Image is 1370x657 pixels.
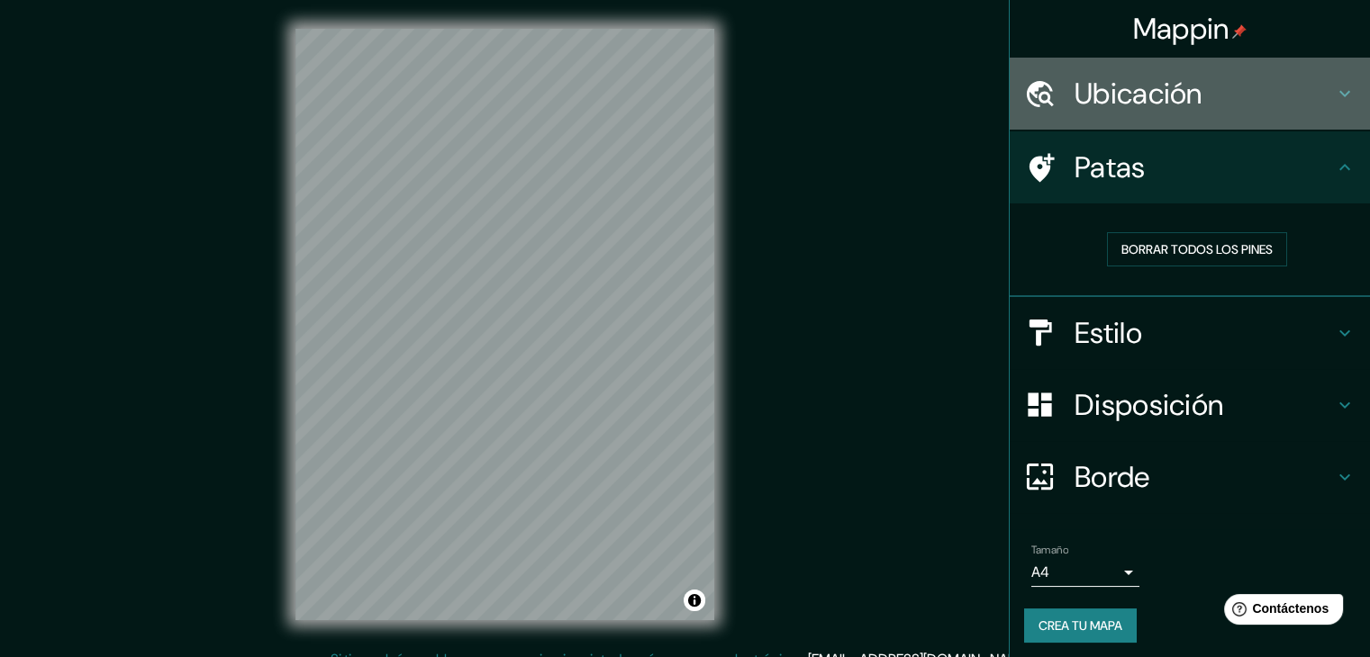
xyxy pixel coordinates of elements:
button: Crea tu mapa [1024,608,1137,643]
font: Borrar todos los pines [1121,241,1273,257]
div: Ubicación [1010,58,1370,130]
div: Patas [1010,131,1370,203]
div: Borde [1010,441,1370,513]
button: Activar o desactivar atribución [684,589,705,611]
canvas: Mapa [295,29,714,620]
img: pin-icon.png [1232,24,1247,39]
font: Crea tu mapa [1039,617,1122,634]
font: Patas [1075,148,1146,186]
font: Borde [1075,458,1150,496]
font: A4 [1031,562,1049,581]
font: Ubicación [1075,75,1202,112]
font: Disposición [1075,386,1223,424]
iframe: Lanzador de widgets de ayuda [1210,587,1350,637]
div: A4 [1031,558,1139,587]
div: Disposición [1010,369,1370,441]
font: Mappin [1133,10,1229,48]
div: Estilo [1010,297,1370,369]
font: Tamaño [1031,543,1068,557]
button: Borrar todos los pines [1107,232,1287,266]
font: Estilo [1075,314,1142,352]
